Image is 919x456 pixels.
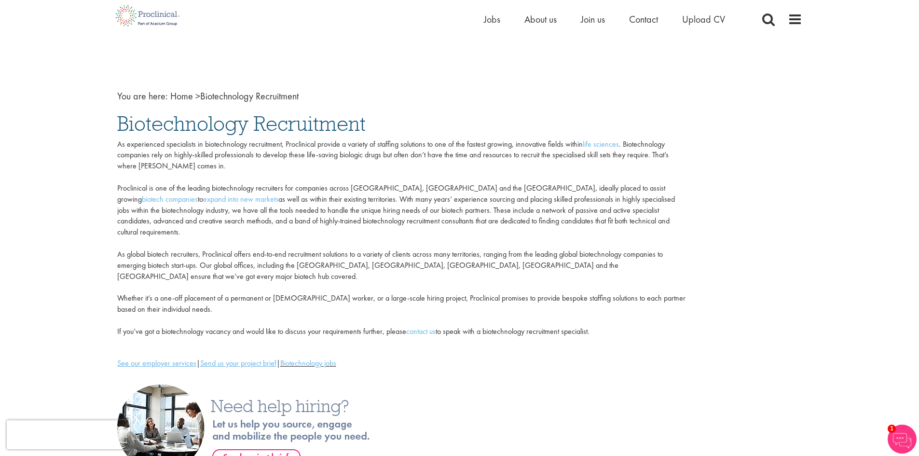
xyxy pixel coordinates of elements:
[7,420,130,449] iframe: reCAPTCHA
[888,425,896,433] span: 1
[682,13,725,26] a: Upload CV
[629,13,658,26] a: Contact
[117,422,407,432] a: Need help hiring?
[170,90,299,102] span: Biotechnology Recruitment
[888,425,917,454] img: Chatbot
[117,139,686,337] p: As experienced specialists in biotechnology recruitment, Proclinical provide a variety of staffin...
[524,13,557,26] a: About us
[117,358,686,369] div: | |
[280,358,336,368] a: Biotechnology jobs
[170,90,193,102] a: breadcrumb link to Home
[117,358,196,368] a: See our employer services
[117,111,366,137] span: Biotechnology Recruitment
[583,139,619,149] a: life sciences
[203,194,278,204] a: expand into new markets
[200,358,276,368] a: Send us your project brief
[142,194,198,204] a: biotech companies
[484,13,500,26] a: Jobs
[581,13,605,26] a: Join us
[117,90,168,102] span: You are here:
[406,326,436,336] a: contact us
[195,90,200,102] span: >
